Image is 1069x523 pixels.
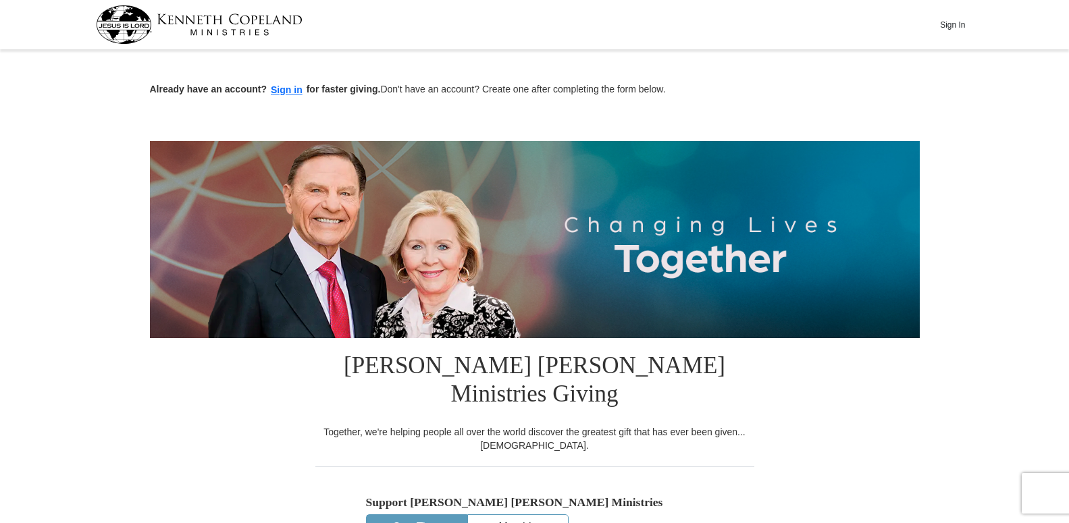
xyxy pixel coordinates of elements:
[150,82,920,98] p: Don't have an account? Create one after completing the form below.
[150,84,381,94] strong: Already have an account? for faster giving.
[315,425,754,452] div: Together, we're helping people all over the world discover the greatest gift that has ever been g...
[933,14,973,35] button: Sign In
[267,82,307,98] button: Sign in
[366,495,704,510] h5: Support [PERSON_NAME] [PERSON_NAME] Ministries
[96,5,303,44] img: kcm-header-logo.svg
[315,338,754,425] h1: [PERSON_NAME] [PERSON_NAME] Ministries Giving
